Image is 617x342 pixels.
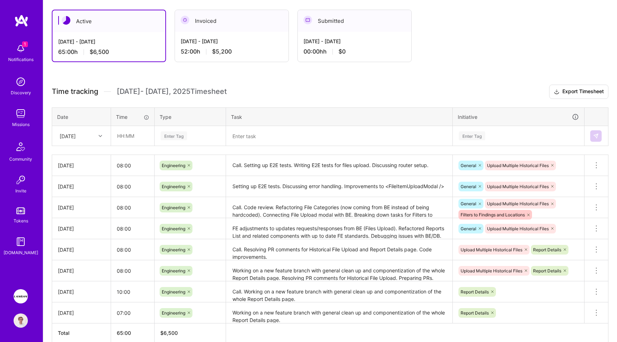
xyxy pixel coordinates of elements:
div: Enter Tag [459,130,485,141]
div: Missions [12,121,30,128]
img: Submit [593,133,599,139]
i: icon Chevron [99,134,102,138]
input: HH:MM [111,303,154,322]
div: Initiative [458,113,579,121]
div: [DATE] - [DATE] [181,37,283,45]
span: Upload Multiple Historical Files [461,247,522,252]
img: Active [62,16,70,25]
th: Date [52,107,111,126]
span: Report Details [461,310,489,316]
a: User Avatar [12,313,30,328]
button: Export Timesheet [549,85,608,99]
span: $0 [338,48,346,55]
span: Upload Multiple Historical Files [487,201,549,206]
img: Invite [14,173,28,187]
img: tokens [16,207,25,214]
div: Invite [15,187,26,195]
span: [DATE] - [DATE] , 2025 Timesheet [117,87,227,96]
span: General [461,184,476,189]
div: Enter Tag [161,130,187,141]
div: [DATE] - [DATE] [58,38,160,45]
div: Community [9,155,32,163]
div: Notifications [8,56,34,63]
input: HH:MM [111,177,154,196]
textarea: Working on a new feature branch with general clean up and componentization of the whole Report De... [227,261,452,281]
span: Report Details [461,289,489,295]
div: Submitted [298,10,411,32]
img: bell [14,41,28,56]
div: [DATE] [60,132,76,140]
div: Discovery [11,89,31,96]
input: HH:MM [111,126,154,145]
img: logo [14,14,29,27]
span: General [461,226,476,231]
textarea: Call. Working on a new feature branch with general clean up and componentization of the whole Rep... [227,282,452,302]
span: Engineering [162,205,185,210]
input: HH:MM [111,198,154,217]
img: Community [12,138,29,155]
span: Report Details [533,247,561,252]
textarea: FE adjustments to updates requests/responses from BE (Files Upload). Refactored Reports List and ... [227,219,452,238]
span: Upload Multiple Historical Files [487,163,549,168]
th: Type [155,107,226,126]
div: Tokens [14,217,28,225]
textarea: Call. Code review. Refactoring File Categories (now coming from BE instead of being hardcoded). C... [227,198,452,217]
span: $ 6,500 [160,330,178,336]
img: User Avatar [14,313,28,328]
span: Upload Multiple Historical Files [461,268,522,273]
div: 00:00h h [304,48,406,55]
span: Engineering [162,247,185,252]
span: $6,500 [90,48,109,56]
div: [DATE] [58,267,105,275]
div: [DATE] - [DATE] [304,37,406,45]
input: HH:MM [111,261,154,280]
textarea: Working on a new feature branch with general clean up and componentization of the whole Report De... [227,303,452,323]
img: guide book [14,235,28,249]
span: Filters to Findings and Locations [461,212,525,217]
span: Upload Multiple Historical Files [487,226,549,231]
span: Engineering [162,184,185,189]
span: Engineering [162,226,185,231]
span: General [461,201,476,206]
img: discovery [14,75,28,89]
input: HH:MM [111,240,154,259]
span: General [461,163,476,168]
div: [DATE] [58,309,105,317]
input: HH:MM [111,219,154,238]
img: Langan: AI-Copilot for Environmental Site Assessment [14,289,28,303]
input: HH:MM [111,282,154,301]
span: Upload Multiple Historical Files [487,184,549,189]
img: Submitted [304,16,312,24]
span: 1 [22,41,28,47]
div: [DATE] [58,204,105,211]
span: Report Details [533,268,561,273]
span: $5,200 [212,48,232,55]
textarea: Call. Setting up E2E tests. Writing E2E tests for files upload. Discussing router setup. [227,156,452,176]
div: [DATE] [58,162,105,169]
div: Time [116,113,149,121]
div: 52:00 h [181,48,283,55]
div: [DATE] [58,246,105,253]
div: 65:00 h [58,48,160,56]
span: Engineering [162,268,185,273]
span: Time tracking [52,87,98,96]
input: HH:MM [111,156,154,175]
span: Engineering [162,289,185,295]
div: [DATE] [58,225,105,232]
img: teamwork [14,106,28,121]
th: Task [226,107,453,126]
span: Engineering [162,163,185,168]
textarea: Call. Resolving PR comments for Historical File Upload and Report Details page. Code improvements. [227,240,452,260]
img: Invoiced [181,16,189,24]
div: Active [52,10,165,32]
i: icon Download [554,88,560,96]
div: [DATE] [58,288,105,296]
div: [DOMAIN_NAME] [4,249,38,256]
div: Invoiced [175,10,289,32]
span: Engineering [162,310,185,316]
a: Langan: AI-Copilot for Environmental Site Assessment [12,289,30,303]
textarea: Setting up E2E tests. Discussing error handling. Improvements to <FileItemUploadModal /> [227,177,452,196]
div: [DATE] [58,183,105,190]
